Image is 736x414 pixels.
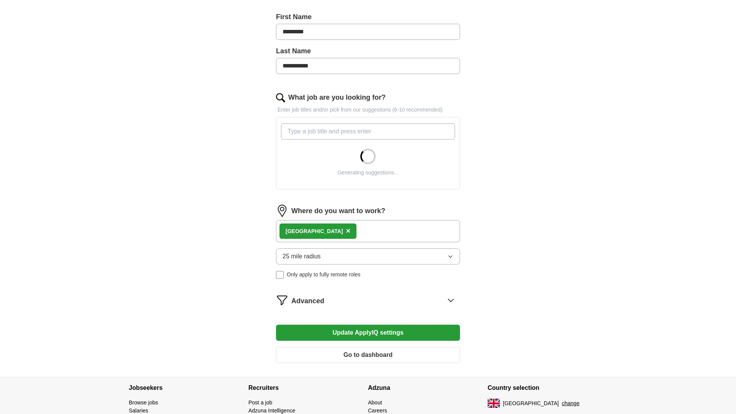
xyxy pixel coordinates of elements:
[276,93,285,102] img: search.png
[488,399,500,408] img: UK flag
[503,399,559,407] span: [GEOGRAPHIC_DATA]
[488,377,607,399] h4: Country selection
[346,225,351,237] button: ×
[288,92,386,103] label: What job are you looking for?
[276,271,284,279] input: Only apply to fully remote roles
[287,271,360,279] span: Only apply to fully remote roles
[129,407,148,414] a: Salaries
[283,252,321,261] span: 25 mile radius
[276,347,460,363] button: Go to dashboard
[129,399,158,406] a: Browse jobs
[291,296,324,306] span: Advanced
[286,227,343,235] div: [GEOGRAPHIC_DATA]
[248,407,295,414] a: Adzuna Intelligence
[276,325,460,341] button: Update ApplyIQ settings
[248,399,272,406] a: Post a job
[291,206,385,216] label: Where do you want to work?
[276,205,288,217] img: location.png
[368,407,387,414] a: Careers
[337,169,399,177] div: Generating suggestions...
[562,399,580,407] button: change
[368,399,382,406] a: About
[276,248,460,264] button: 25 mile radius
[346,227,351,235] span: ×
[276,106,460,114] p: Enter job titles and/or pick from our suggestions (6-10 recommended)
[276,46,460,56] label: Last Name
[276,294,288,306] img: filter
[276,12,460,22] label: First Name
[281,123,455,140] input: Type a job title and press enter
